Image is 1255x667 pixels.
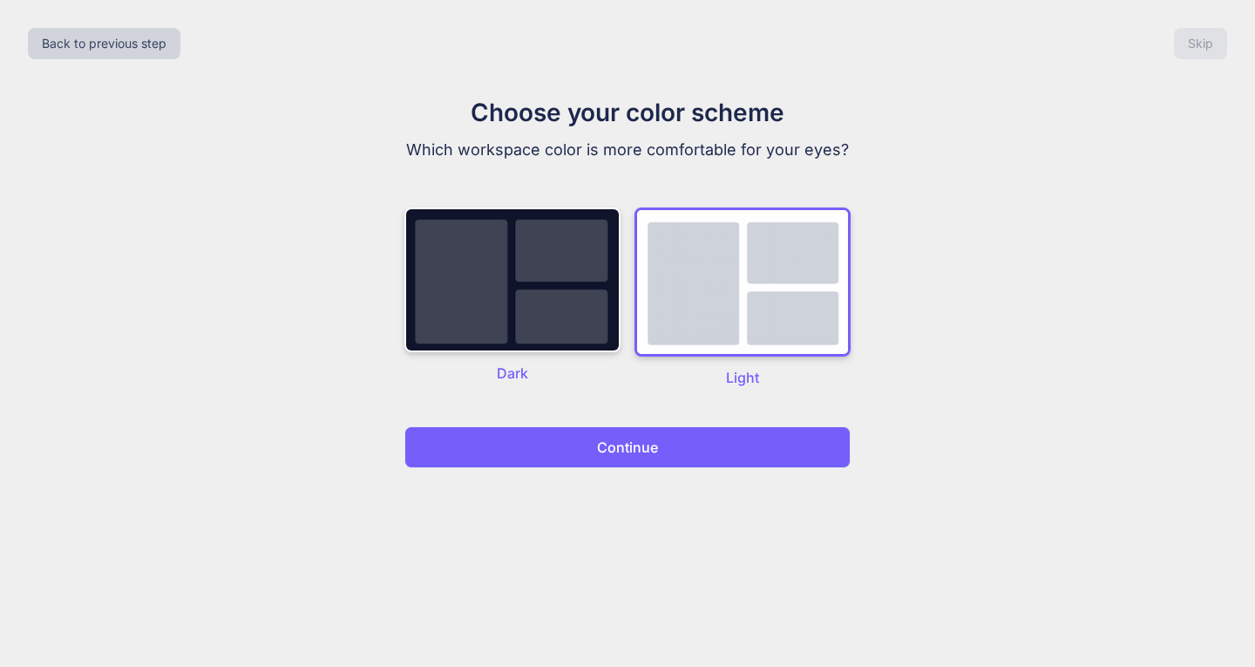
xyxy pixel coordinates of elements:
p: Continue [597,437,658,458]
button: Back to previous step [28,28,180,59]
button: Continue [404,426,851,468]
p: Light [634,367,851,388]
img: dark [634,208,851,357]
h1: Choose your color scheme [335,94,920,131]
button: Skip [1174,28,1227,59]
p: Which workspace color is more comfortable for your eyes? [335,138,920,162]
p: Dark [404,363,621,384]
img: dark [404,208,621,352]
